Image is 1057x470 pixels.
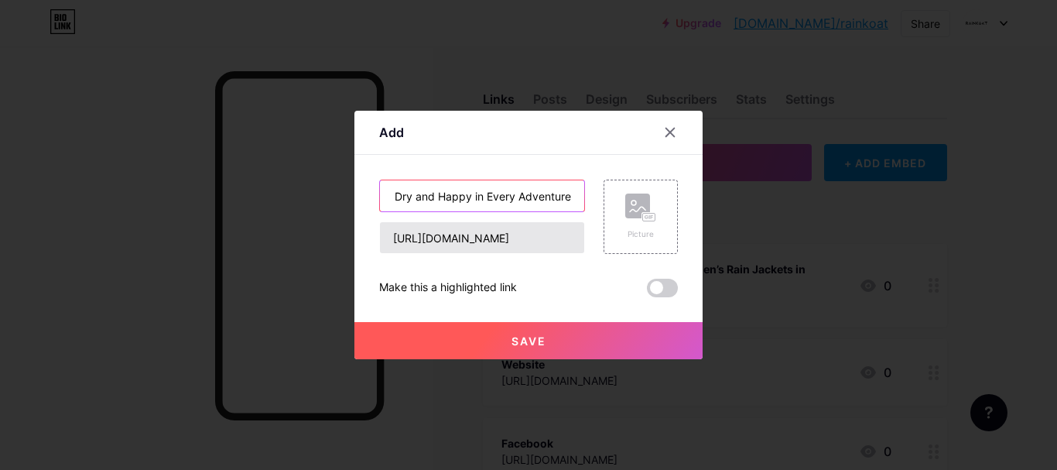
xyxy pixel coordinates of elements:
[379,279,517,297] div: Make this a highlighted link
[379,123,404,142] div: Add
[511,334,546,348] span: Save
[354,322,703,359] button: Save
[625,228,656,240] div: Picture
[380,180,584,211] input: Title
[380,222,584,253] input: URL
